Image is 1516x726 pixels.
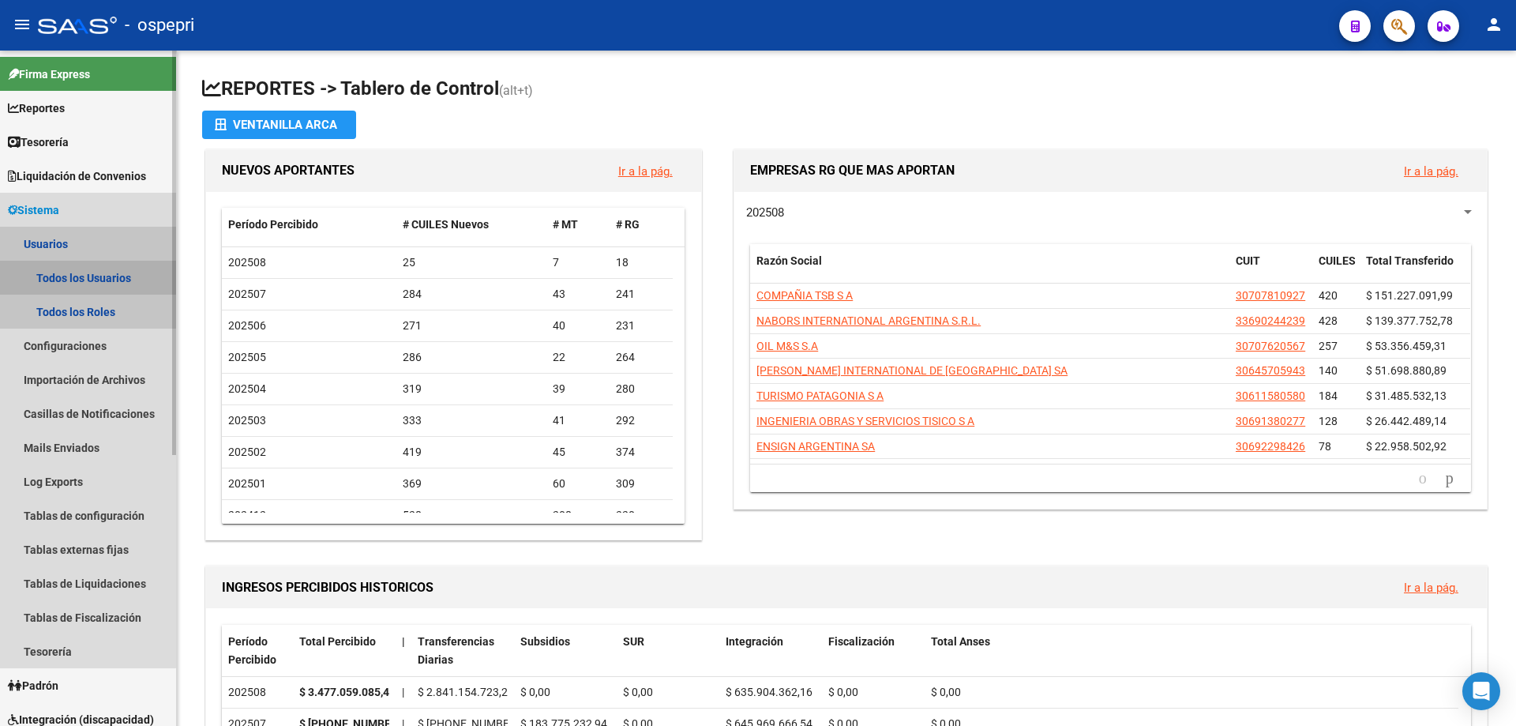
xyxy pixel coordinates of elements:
span: 184 [1319,389,1338,402]
datatable-header-cell: CUILES [1312,244,1360,296]
span: 428 [1319,314,1338,327]
span: $ 53.356.459,31 [1366,340,1447,352]
span: $ 139.377.752,78 [1366,314,1453,327]
span: SUR [623,635,644,648]
span: Total Anses [931,635,990,648]
datatable-header-cell: Subsidios [514,625,617,677]
div: 264 [616,348,666,367]
span: ENSIGN ARGENTINA SA [756,440,875,453]
span: 202504 [228,382,266,395]
span: Liquidación de Convenios [8,167,146,185]
button: Ir a la pág. [606,156,685,186]
span: 128 [1319,415,1338,427]
datatable-header-cell: # RG [610,208,673,242]
a: Ir a la pág. [618,164,673,179]
mat-icon: person [1484,15,1503,34]
span: 30707620567 [1236,340,1305,352]
span: (alt+t) [499,83,533,98]
div: 45 [553,443,603,461]
span: Transferencias Diarias [418,635,494,666]
datatable-header-cell: Total Anses [925,625,1458,677]
span: Padrón [8,677,58,694]
button: Ventanilla ARCA [202,111,356,139]
span: Fiscalización [828,635,895,648]
datatable-header-cell: # CUILES Nuevos [396,208,547,242]
div: 369 [403,475,541,493]
span: 202508 [228,256,266,269]
span: NUEVOS APORTANTES [222,163,355,178]
span: 30611580580 [1236,389,1305,402]
span: $ 0,00 [623,686,653,698]
div: 60 [553,475,603,493]
span: $ 151.227.091,99 [1366,289,1453,302]
span: CUILES [1319,254,1356,267]
datatable-header-cell: CUIT [1229,244,1312,296]
span: 257 [1319,340,1338,352]
datatable-header-cell: | [396,625,411,677]
div: 419 [403,443,541,461]
a: Ir a la pág. [1404,164,1458,179]
span: Sistema [8,201,59,219]
span: OIL M&S S.A [756,340,818,352]
button: Ir a la pág. [1391,156,1471,186]
span: - ospepri [125,8,194,43]
datatable-header-cell: Transferencias Diarias [411,625,514,677]
a: go to previous page [1412,470,1434,487]
div: 292 [616,412,666,430]
div: 319 [403,380,541,398]
span: 33690244239 [1236,314,1305,327]
span: Subsidios [520,635,570,648]
a: go to next page [1439,470,1461,487]
div: 22 [553,348,603,367]
span: 30692298426 [1236,440,1305,453]
span: $ 22.958.502,92 [1366,440,1447,453]
span: Total Transferido [1366,254,1454,267]
span: Tesorería [8,134,69,151]
datatable-header-cell: Integración [719,625,822,677]
datatable-header-cell: # MT [546,208,610,242]
span: 202501 [228,477,266,490]
span: $ 26.442.489,14 [1366,415,1447,427]
span: | [402,686,404,698]
span: 202412 [228,509,266,521]
span: Período Percibido [228,218,318,231]
span: Total Percibido [299,635,376,648]
span: $ 31.485.532,13 [1366,389,1447,402]
span: Razón Social [756,254,822,267]
div: 284 [403,285,541,303]
button: Ir a la pág. [1391,573,1471,602]
datatable-header-cell: SUR [617,625,719,677]
div: 320 [616,506,666,525]
span: 202506 [228,319,266,332]
span: $ 51.698.880,89 [1366,364,1447,377]
span: Reportes [8,100,65,117]
span: 202508 [746,205,784,220]
span: # CUILES Nuevos [403,218,489,231]
datatable-header-cell: Razón Social [750,244,1229,296]
span: COMPAÑIA TSB S A [756,289,853,302]
span: 202502 [228,446,266,458]
span: INGENIERIA OBRAS Y SERVICIOS TISICO S A [756,415,974,427]
span: 30645705943 [1236,364,1305,377]
span: $ 635.904.362,16 [726,686,812,698]
div: 241 [616,285,666,303]
span: | [402,635,405,648]
div: 333 [403,412,541,430]
div: 374 [616,443,666,461]
div: 18 [616,254,666,272]
span: TURISMO PATAGONIA S A [756,389,884,402]
span: [PERSON_NAME] INTERNATIONAL DE [GEOGRAPHIC_DATA] SA [756,364,1068,377]
div: Open Intercom Messenger [1462,672,1500,710]
span: 78 [1319,440,1331,453]
div: 202508 [228,683,287,702]
div: 40 [553,317,603,335]
span: 420 [1319,289,1338,302]
div: 231 [616,317,666,335]
span: 30691380277 [1236,415,1305,427]
datatable-header-cell: Fiscalización [822,625,925,677]
span: 202507 [228,288,266,300]
div: 43 [553,285,603,303]
div: 25 [403,254,541,272]
span: $ 2.841.154.723,24 [418,686,514,698]
div: 208 [553,506,603,525]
